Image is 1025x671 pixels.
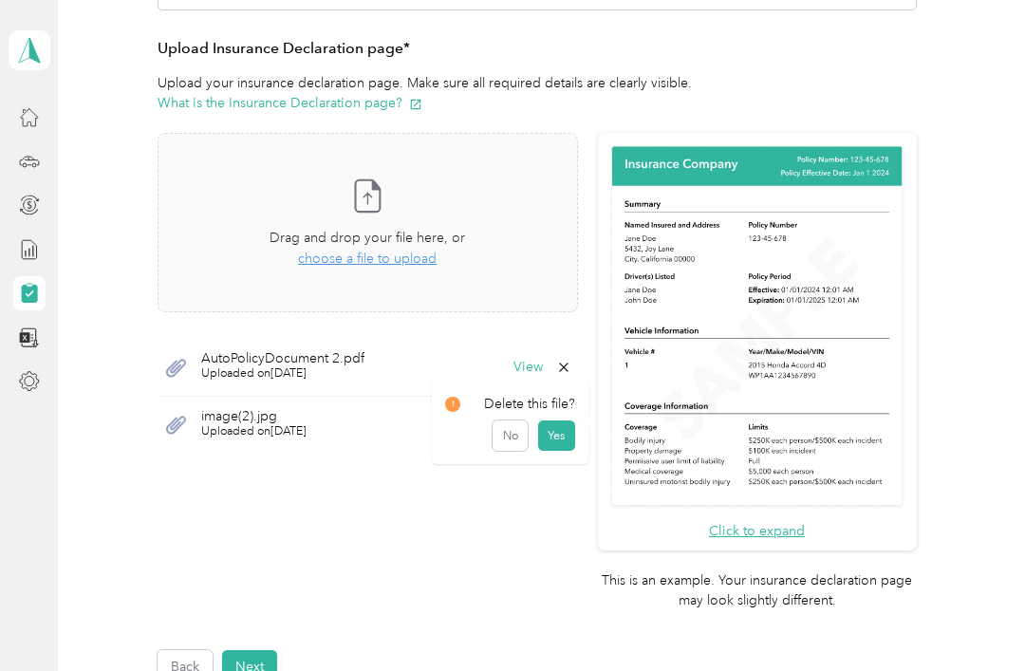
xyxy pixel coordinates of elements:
[270,230,465,246] span: Drag and drop your file here, or
[158,93,422,113] button: What is the Insurance Declaration page?
[445,394,575,414] div: Delete this file?
[607,143,906,511] img: Sample insurance declaration
[598,570,917,610] p: This is an example. Your insurance declaration page may look slightly different.
[158,37,917,61] h3: Upload Insurance Declaration page*
[201,365,364,382] span: Uploaded on [DATE]
[201,410,307,423] span: image(2).jpg
[201,352,364,365] span: AutoPolicyDocument 2.pdf
[709,521,805,541] button: Click to expand
[158,73,917,113] p: Upload your insurance declaration page. Make sure all required details are clearly visible.
[538,420,575,451] button: Yes
[919,565,1025,671] iframe: Everlance-gr Chat Button Frame
[493,420,528,451] button: No
[298,251,437,267] span: choose a file to upload
[513,361,543,374] button: View
[158,134,577,311] span: Drag and drop your file here, orchoose a file to upload
[201,423,307,440] span: Uploaded on [DATE]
